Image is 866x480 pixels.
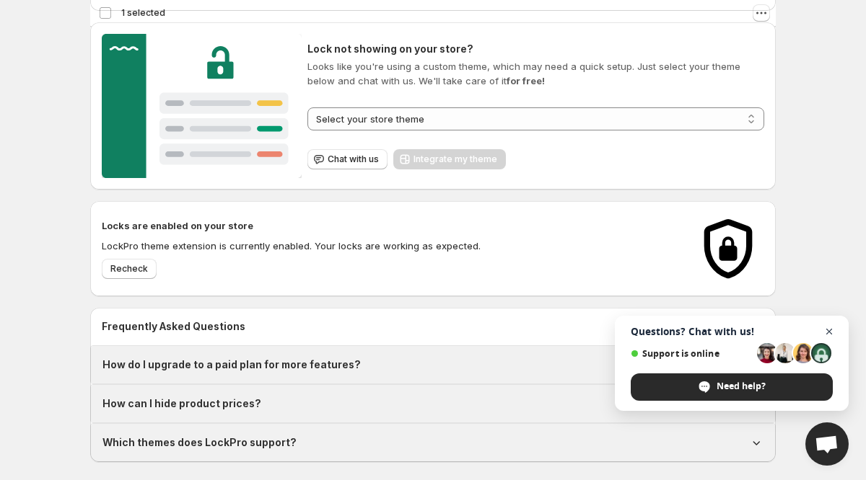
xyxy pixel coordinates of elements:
[102,239,678,253] p: LockPro theme extension is currently enabled. Your locks are working as expected.
[631,373,833,401] span: Need help?
[507,75,545,86] strong: for free!
[102,435,297,450] h1: Which themes does LockPro support?
[307,42,764,56] h2: Lock not showing on your store?
[102,357,361,372] h1: How do I upgrade to a paid plan for more features?
[102,319,764,334] h2: Frequently Asked Questions
[121,7,165,19] span: 1 selected
[307,149,388,169] button: Chat with us
[102,218,678,233] h2: Locks are enabled on your store
[102,259,157,279] button: Recheck
[102,396,261,411] h1: How can I hide product prices?
[753,4,770,22] button: Actions
[110,263,148,275] span: Recheck
[307,59,764,88] p: Looks like you're using a custom theme, which may need a quick setup. Just select your theme belo...
[805,422,849,466] a: Open chat
[102,34,302,178] img: Customer support
[717,380,766,393] span: Need help?
[631,348,752,359] span: Support is online
[631,326,833,337] span: Questions? Chat with us!
[328,154,379,165] span: Chat with us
